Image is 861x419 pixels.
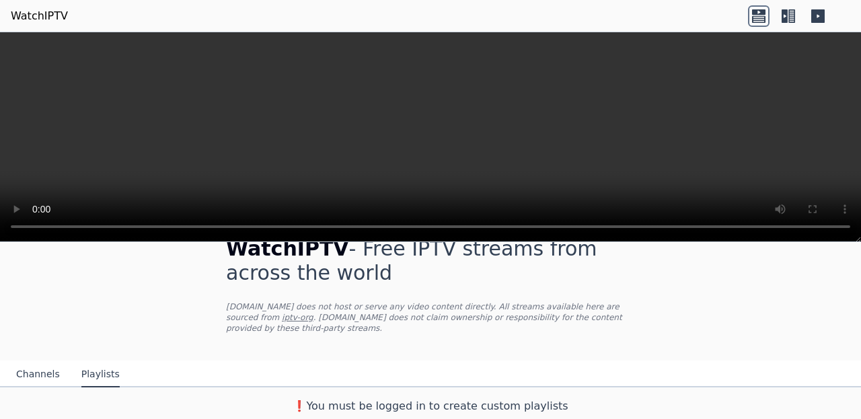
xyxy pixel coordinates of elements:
a: WatchIPTV [11,8,68,24]
button: Channels [16,362,60,387]
h1: - Free IPTV streams from across the world [226,237,635,285]
a: iptv-org [282,313,313,322]
span: WatchIPTV [226,237,349,260]
h3: ❗️You must be logged in to create custom playlists [204,398,657,414]
p: [DOMAIN_NAME] does not host or serve any video content directly. All streams available here are s... [226,301,635,334]
button: Playlists [81,362,120,387]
